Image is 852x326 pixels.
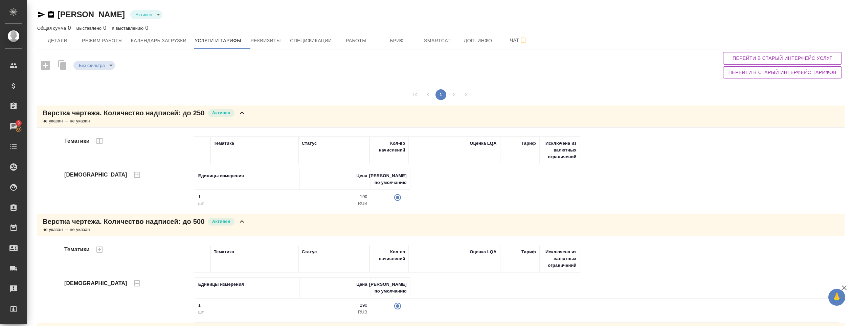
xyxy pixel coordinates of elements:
div: Оценка LQA [470,140,496,147]
div: Верстка чертежа. Количество надписей: до 500Активенне указан → не указан [37,214,845,236]
div: Оценка LQA [470,249,496,255]
h4: Тематики [64,137,90,145]
span: Спецификации [290,37,332,45]
div: 0 [112,24,148,32]
nav: pagination navigation [409,89,473,100]
div: Цена [356,172,367,179]
div: [PERSON_NAME] по умолчанию [369,172,407,186]
div: не указан → не указан [43,118,246,124]
div: Статус [302,140,317,147]
span: Календарь загрузки [131,37,187,45]
p: Общая сумма [37,26,68,31]
a: [PERSON_NAME] [58,10,125,19]
a: 9 [2,118,25,135]
div: не указан → не указан [43,226,246,233]
h4: [DEMOGRAPHIC_DATA] [64,279,127,287]
div: Тематика [214,140,234,147]
div: [PERSON_NAME] по умолчанию [369,281,407,295]
span: Доп. инфо [462,37,494,45]
p: Активен [212,218,230,225]
p: Выставлено [76,26,104,31]
span: Режим работы [82,37,123,45]
span: Smartcat [421,37,454,45]
button: Без фильтра [77,63,107,68]
p: Верстка чертежа. Количество надписей: до 500 [43,217,205,226]
span: Перейти в старый интерфейс услуг [728,54,836,63]
button: Перейти в старый интерфейс услуг [723,52,842,65]
span: Услуги и тарифы [195,37,241,45]
span: 9 [13,120,24,126]
p: Верстка чертежа. Количество надписей: до 250 [43,108,205,118]
span: 🙏 [831,290,843,304]
svg: Подписаться [519,37,527,45]
div: Тематика [214,249,234,255]
button: Скопировать ссылку для ЯМессенджера [37,10,45,19]
p: RUB [303,309,367,316]
p: шт [198,309,296,316]
div: Кол-во начислений [373,249,405,262]
p: 190 [303,193,367,200]
div: Статус [302,249,317,255]
span: Реквизиты [249,37,282,45]
button: Скопировать ссылку [47,10,55,19]
span: Чат [502,36,535,45]
p: 1 [198,302,296,309]
div: Тариф [521,140,536,147]
div: Верстка чертежа. Количество надписей: до 250Активенне указан → не указан [37,106,845,127]
div: Единицы измерения [198,172,244,179]
div: Исключена из валютных ограничений [543,140,577,160]
span: Перейти в старый интерфейс тарифов [728,68,836,77]
p: К выставлению [112,26,145,31]
button: Активен [134,12,154,18]
p: шт [198,200,296,207]
div: Активен [130,10,162,19]
div: 0 [37,24,71,32]
span: Бриф [381,37,413,45]
div: Единицы измерения [198,281,244,288]
h4: [DEMOGRAPHIC_DATA] [64,171,127,179]
button: 🙏 [828,289,845,306]
div: Кол-во начислений [373,140,405,154]
span: Детали [41,37,74,45]
div: Тариф [521,249,536,255]
div: Исключена из валютных ограничений [543,249,577,269]
div: Цена [356,281,367,288]
p: 1 [198,193,296,200]
p: 290 [303,302,367,309]
p: RUB [303,200,367,207]
button: Перейти в старый интерфейс тарифов [723,66,842,79]
div: Активен [73,61,115,70]
div: 0 [76,24,107,32]
p: Активен [212,110,230,116]
h4: Тематики [64,246,90,254]
span: Работы [340,37,373,45]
